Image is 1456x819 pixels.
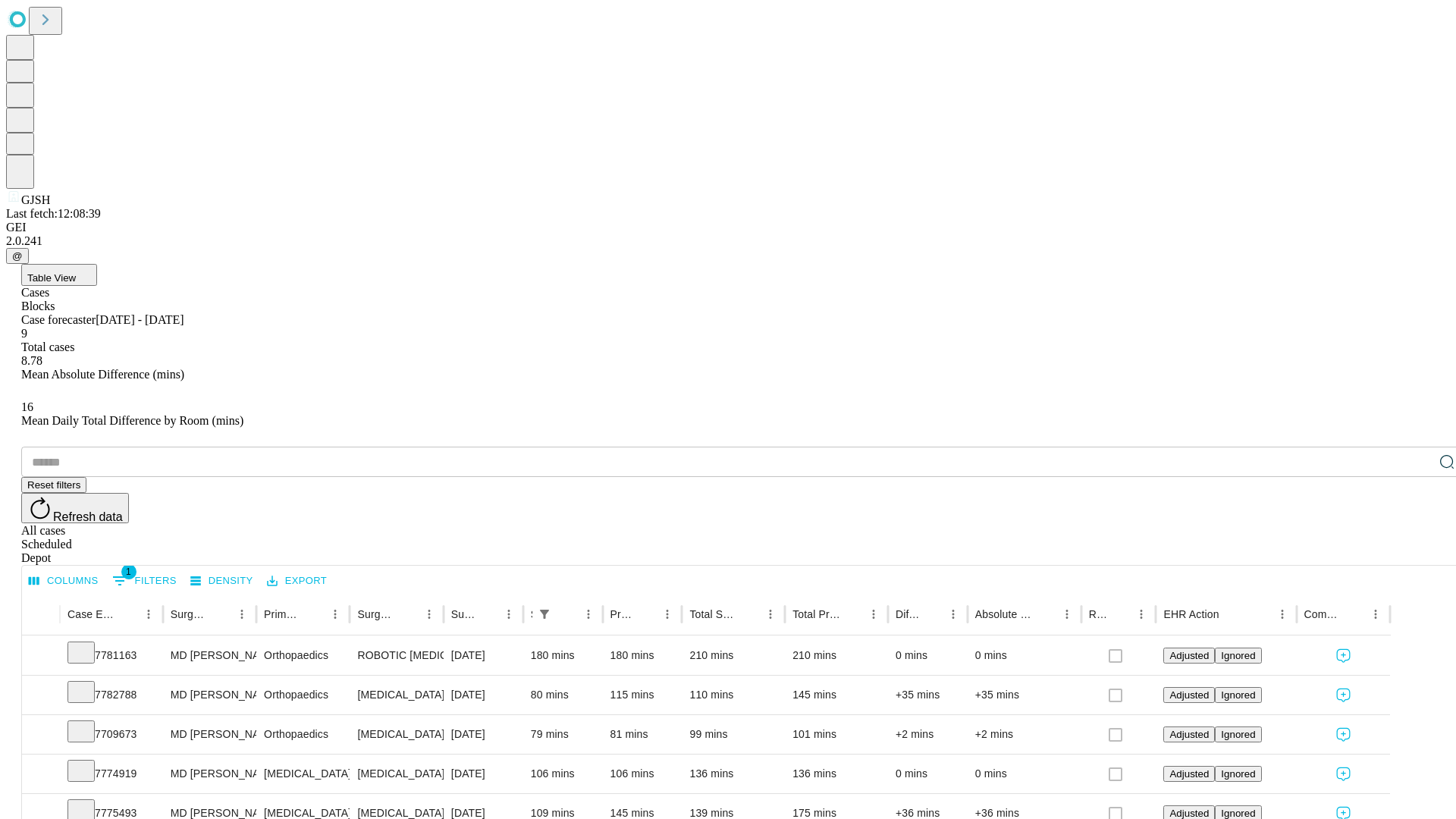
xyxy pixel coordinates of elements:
[25,570,102,593] button: Select columns
[303,604,325,625] button: Sort
[842,604,863,625] button: Sort
[1169,650,1209,661] span: Adjusted
[357,755,435,793] div: [MEDICAL_DATA]
[1344,604,1365,625] button: Sort
[610,715,675,754] div: 81 mins
[108,569,180,593] button: Show filters
[943,604,964,625] button: Menu
[1131,604,1152,625] button: Menu
[1221,768,1255,780] span: Ignored
[171,715,249,754] div: MD [PERSON_NAME] [PERSON_NAME] Md
[21,493,129,523] button: Refresh data
[1221,650,1255,661] span: Ignored
[1221,729,1255,740] span: Ignored
[27,272,76,284] span: Table View
[67,755,155,793] div: 7774919
[1056,604,1078,625] button: Menu
[1169,808,1209,819] span: Adjusted
[1089,608,1109,620] div: Resolved in EHR
[1215,726,1261,742] button: Ignored
[792,715,880,754] div: 101 mins
[1365,604,1386,625] button: Menu
[67,715,155,754] div: 7709673
[67,608,115,620] div: Case Epic Id
[657,604,678,625] button: Menu
[1163,608,1219,620] div: EHR Action
[21,327,27,340] span: 9
[689,755,777,793] div: 136 mins
[6,248,29,264] button: @
[531,676,595,714] div: 80 mins
[1215,687,1261,703] button: Ignored
[739,604,760,625] button: Sort
[21,368,184,381] span: Mean Absolute Difference (mins)
[1169,729,1209,740] span: Adjusted
[30,643,52,670] button: Expand
[451,636,516,675] div: [DATE]
[896,715,960,754] div: +2 mins
[531,608,532,620] div: Scheduled In Room Duration
[610,755,675,793] div: 106 mins
[187,570,257,593] button: Density
[6,207,101,220] span: Last fetch: 12:08:39
[792,755,880,793] div: 136 mins
[975,755,1074,793] div: 0 mins
[1221,604,1242,625] button: Sort
[896,676,960,714] div: +35 mins
[264,755,342,793] div: [MEDICAL_DATA]
[21,340,74,353] span: Total cases
[1035,604,1056,625] button: Sort
[21,313,96,326] span: Case forecaster
[1215,648,1261,664] button: Ignored
[1169,768,1209,780] span: Adjusted
[921,604,943,625] button: Sort
[210,604,231,625] button: Sort
[531,755,595,793] div: 106 mins
[534,604,555,625] button: Show filters
[792,608,840,620] div: Total Predicted Duration
[6,234,1450,248] div: 2.0.241
[121,564,136,579] span: 1
[531,715,595,754] div: 79 mins
[21,400,33,413] span: 16
[896,755,960,793] div: 0 mins
[357,676,435,714] div: [MEDICAL_DATA] [MEDICAL_DATA]
[863,604,884,625] button: Menu
[689,715,777,754] div: 99 mins
[21,477,86,493] button: Reset filters
[689,676,777,714] div: 110 mins
[689,608,737,620] div: Total Scheduled Duration
[760,604,781,625] button: Menu
[477,604,498,625] button: Sort
[1304,608,1342,620] div: Comments
[171,636,249,675] div: MD [PERSON_NAME] [PERSON_NAME] Md
[689,636,777,675] div: 210 mins
[397,604,419,625] button: Sort
[263,570,331,593] button: Export
[1169,689,1209,701] span: Adjusted
[610,676,675,714] div: 115 mins
[1163,766,1215,782] button: Adjusted
[451,676,516,714] div: [DATE]
[975,715,1074,754] div: +2 mins
[357,608,395,620] div: Surgery Name
[1163,648,1215,664] button: Adjusted
[1272,604,1293,625] button: Menu
[1163,726,1215,742] button: Adjusted
[30,682,52,709] button: Expand
[6,221,1450,234] div: GEI
[264,608,302,620] div: Primary Service
[975,608,1034,620] div: Absolute Difference
[1221,808,1255,819] span: Ignored
[171,755,249,793] div: MD [PERSON_NAME] E Md
[53,510,123,523] span: Refresh data
[30,722,52,748] button: Expand
[171,676,249,714] div: MD [PERSON_NAME] [PERSON_NAME] Md
[419,604,440,625] button: Menu
[12,250,23,262] span: @
[1163,687,1215,703] button: Adjusted
[357,715,435,754] div: [MEDICAL_DATA] WITH [MEDICAL_DATA] REPAIR
[67,676,155,714] div: 7782788
[30,761,52,788] button: Expand
[531,636,595,675] div: 180 mins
